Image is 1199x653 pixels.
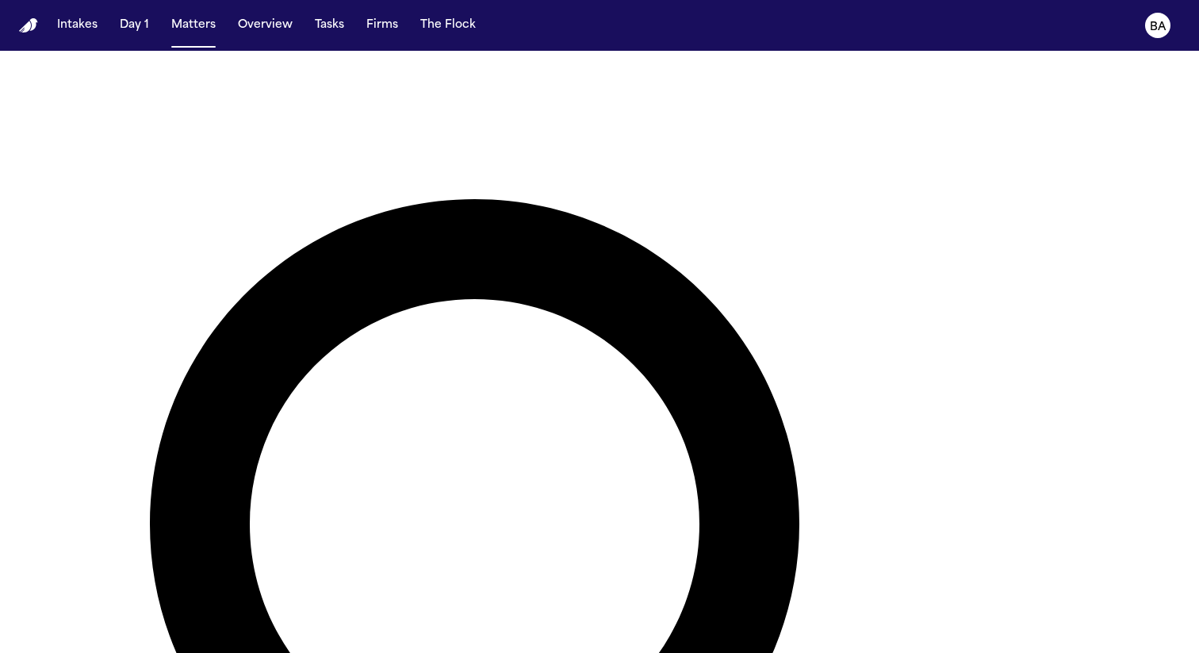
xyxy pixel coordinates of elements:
button: Day 1 [113,11,155,40]
button: Matters [165,11,222,40]
button: Firms [360,11,404,40]
button: The Flock [414,11,482,40]
img: Finch Logo [19,18,38,33]
button: Intakes [51,11,104,40]
button: Tasks [308,11,351,40]
a: Home [19,18,38,33]
button: Overview [232,11,299,40]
